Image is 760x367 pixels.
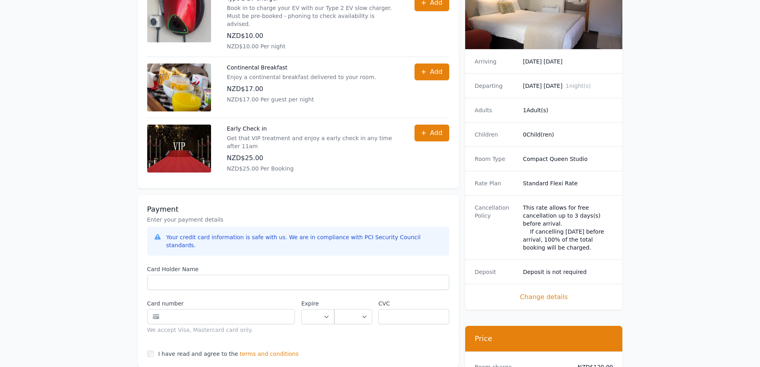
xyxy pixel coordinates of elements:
[378,300,449,307] label: CVC
[147,300,295,307] label: Card number
[227,42,399,50] p: NZD$10.00 Per night
[475,179,517,187] dt: Rate Plan
[227,84,376,94] p: NZD$17.00
[147,326,295,334] div: We accept Visa, Mastercard card only.
[475,131,517,139] dt: Children
[147,265,449,273] label: Card Holder Name
[227,95,376,103] p: NZD$17.00 Per guest per night
[523,179,613,187] dd: Standard Flexi Rate
[227,4,399,28] p: Book in to charge your EV with our Type 2 EV slow charger. Must be pre-booked - phoning to check ...
[430,67,442,77] span: Add
[227,63,376,71] p: Continental Breakfast
[240,350,299,358] span: terms and conditions
[227,165,399,173] p: NZD$25.00 Per Booking
[227,125,399,133] p: Early Check in
[475,155,517,163] dt: Room Type
[334,300,372,307] label: .
[523,82,613,90] dd: [DATE] [DATE]
[415,63,449,80] button: Add
[227,153,399,163] p: NZD$25.00
[475,204,517,252] dt: Cancellation Policy
[475,334,613,343] h3: Price
[147,63,211,111] img: Continental Breakfast
[430,128,442,138] span: Add
[227,31,399,41] p: NZD$10.00
[523,58,613,65] dd: [DATE] [DATE]
[475,268,517,276] dt: Deposit
[523,106,613,114] dd: 1 Adult(s)
[566,83,591,89] span: 1 night(s)
[523,204,613,252] div: This rate allows for free cancellation up to 3 days(s) before arrival. If cancelling [DATE] befor...
[301,300,334,307] label: Expire
[475,82,517,90] dt: Departing
[475,58,517,65] dt: Arriving
[227,134,399,150] p: Get that VIP treatment and enjoy a early check in any time after 11am
[475,292,613,302] span: Change details
[147,204,449,214] h3: Payment
[475,106,517,114] dt: Adults
[147,216,449,224] p: Enter your payment details
[523,268,613,276] dd: Deposit is not required
[523,155,613,163] dd: Compact Queen Studio
[415,125,449,141] button: Add
[227,73,376,81] p: Enjoy a continental breakfast delivered to your room.
[166,233,443,249] div: Your credit card information is safe with us. We are in compliance with PCI Security Council stan...
[147,125,211,173] img: Early Check in
[158,351,238,357] label: I have read and agree to the
[523,131,613,139] dd: 0 Child(ren)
